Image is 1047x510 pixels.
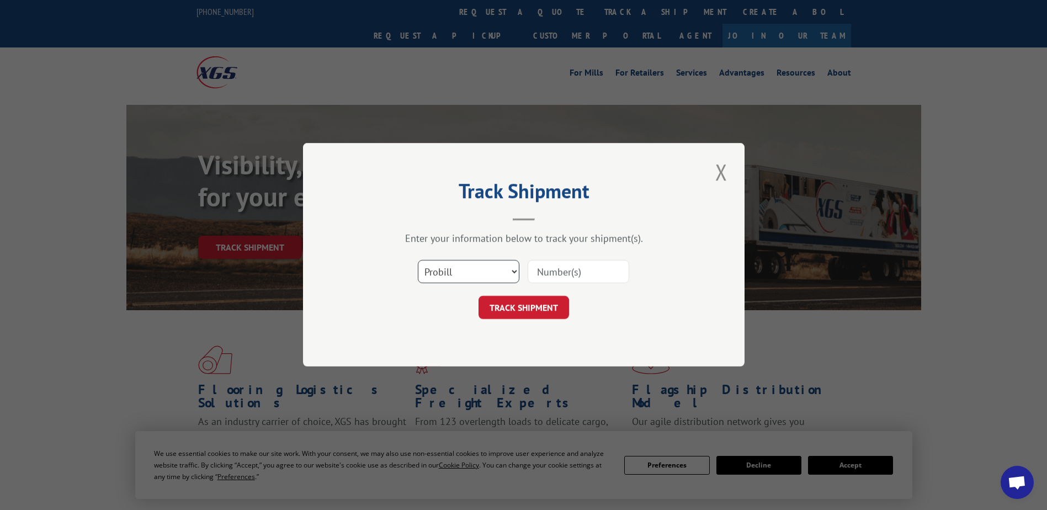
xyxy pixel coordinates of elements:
h2: Track Shipment [358,183,689,204]
button: Close modal [712,157,731,187]
button: TRACK SHIPMENT [479,296,569,320]
div: Enter your information below to track your shipment(s). [358,232,689,245]
input: Number(s) [528,261,629,284]
a: Open chat [1001,466,1034,499]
